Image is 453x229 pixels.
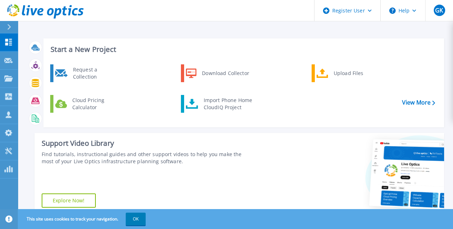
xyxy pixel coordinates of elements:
span: This site uses cookies to track your navigation. [20,213,146,225]
span: GK [435,7,443,13]
div: Import Phone Home CloudIQ Project [200,97,256,111]
a: Cloud Pricing Calculator [50,95,123,113]
div: Cloud Pricing Calculator [69,97,121,111]
h3: Start a New Project [51,46,435,53]
div: Support Video Library [42,139,255,148]
div: Upload Files [330,66,383,80]
a: Download Collector [181,64,254,82]
a: Upload Files [312,64,385,82]
div: Request a Collection [69,66,121,80]
div: Download Collector [198,66,252,80]
button: OK [126,213,146,225]
div: Find tutorials, instructional guides and other support videos to help you make the most of your L... [42,151,255,165]
a: View More [402,99,435,106]
a: Explore Now! [42,193,96,208]
a: Request a Collection [50,64,123,82]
